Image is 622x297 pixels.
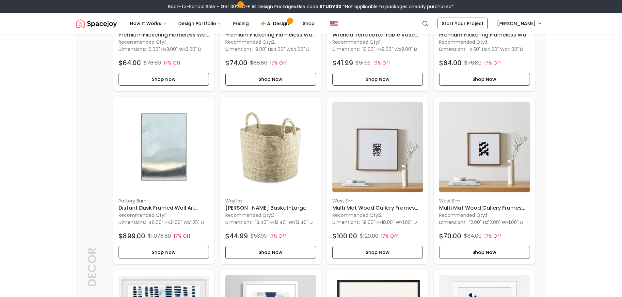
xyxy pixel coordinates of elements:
p: x x [149,46,201,52]
p: 17% Off [484,60,501,66]
span: 31.00" W [170,219,188,226]
a: AI Design [255,17,296,30]
div: Berke Wicker Basket-Large [220,97,322,265]
p: 17% Off [164,60,181,66]
p: Recommended Qty: 1 [119,39,209,45]
p: Dimensions: [225,45,253,53]
h6: Wrenda Terracotta Table Vase Foundry Select [332,31,423,39]
span: 9.00" W [382,46,399,52]
img: Multi Mat Wood Gallery Frames 18x18 image [332,102,423,193]
p: $53.99 [250,232,267,240]
p: Dimensions: [439,218,467,226]
span: 3.00" W [167,46,183,52]
p: Dimensions: [119,45,146,53]
h6: [PERSON_NAME] Basket-Large [225,204,316,212]
img: Spacejoy Logo [76,17,117,30]
h4: $100.00 [332,231,357,241]
p: 17% Off [269,233,286,239]
img: United States [330,20,338,27]
p: x x [362,46,417,52]
p: $88.80 [250,59,267,67]
button: Shop Now [439,246,530,259]
p: x x [362,219,417,226]
span: 9.00" D [401,46,417,52]
div: Distant Dusk Framed Wall Art Prints 2 31x46 [113,97,215,265]
div: Back-to-School Sale – Get 30% OFF All Design Packages. [168,3,454,10]
span: 4.00" W [273,46,291,52]
a: Start Your Project [438,18,488,29]
span: 1.25" D [190,219,204,226]
a: Shop [297,17,320,30]
p: $1,078.80 [148,232,171,240]
span: 1.00" D [509,219,523,226]
span: 12.00" W [488,219,506,226]
span: 18.00" H [362,219,379,226]
h4: $74.00 [225,58,247,67]
p: Recommended Qty: 1 [332,39,423,45]
button: Shop Now [119,73,209,86]
nav: Global [76,13,546,34]
p: Pottery Barn [119,198,209,204]
span: *Not applicable to packages already purchased* [342,3,454,10]
p: $120.00 [360,232,378,240]
h6: Multi Mat Wood Gallery Frames 12x12 [439,204,530,212]
div: Multi Mat Wood Gallery Frames 18x18 [327,97,429,265]
span: 10.00" H [362,46,379,52]
span: 13.40" H [255,219,272,226]
a: Distant Dusk Framed Wall Art Prints 2 31x46 imagePottery BarnDistant Dusk Framed Wall Art Prints ... [113,97,215,265]
span: 1.00" D [403,219,417,226]
button: [PERSON_NAME] [493,18,546,29]
p: Dimensions: [332,45,360,53]
p: West Elm [332,198,423,204]
button: How It Works [125,17,172,30]
p: 17% Off [270,60,287,66]
button: Shop Now [225,73,316,86]
span: 12.00" H [469,219,486,226]
span: 4.00" W [487,46,505,52]
h4: $64.00 [119,58,141,67]
span: 3.00" D [186,46,201,52]
p: Dimensions: [439,45,467,53]
h4: $41.99 [332,58,353,67]
span: 13.40" W [275,219,293,226]
p: Wayfair [225,198,316,204]
span: Use code: [297,3,342,10]
p: Recommended Qty: 2 [225,39,316,45]
div: Multi Mat Wood Gallery Frames 12x12 [434,97,535,265]
p: $76.80 [144,59,161,67]
h6: Premium Flickering Flameless Wax Pillar Candle [119,31,209,39]
span: 8.00" H [255,46,271,52]
p: Recommended Qty: 1 [439,39,530,45]
p: x x [255,219,313,226]
h6: Distant Dusk Framed Wall Art Prints 2 31x46 [119,204,209,212]
button: Design Portfolio [173,17,227,30]
button: Shop Now [119,246,209,259]
p: Recommended Qty: 2 [332,212,423,218]
b: STUDY30 [319,3,342,10]
a: Berke Wicker Basket-Large imageWayfair[PERSON_NAME] Basket-LargeRecommended Qty:3Dimensions:13.40... [220,97,322,265]
a: Multi Mat Wood Gallery Frames 18x18 imageWest ElmMulti Mat Wood Gallery Frames 18x18Recommended Q... [327,97,429,265]
p: x x [469,219,523,226]
nav: Main [125,17,320,30]
span: 13.40" D [295,219,313,226]
a: Multi Mat Wood Gallery Frames 12x12 imageWest ElmMulti Mat Wood Gallery Frames 12x12Recommended Q... [434,97,535,265]
a: Pricing [228,17,254,30]
span: 46.00" H [149,219,167,226]
h4: $64.00 [439,58,462,67]
button: Shop Now [225,246,316,259]
p: 19% Off [373,60,390,66]
p: West Elm [439,198,530,204]
p: x x [255,46,310,52]
a: Spacejoy [76,17,117,30]
p: Dimensions: [225,218,253,226]
h6: Premium Flickering Flameless Wax Pillar Candles [439,31,530,39]
button: Shop Now [332,246,423,259]
img: Multi Mat Wood Gallery Frames 12x12 image [439,102,530,193]
h4: $899.00 [119,231,145,241]
p: $84.00 [464,232,482,240]
p: $76.80 [464,59,482,67]
span: 6.00" H [149,46,164,52]
img: Distant Dusk Framed Wall Art Prints 2 31x46 image [119,102,209,193]
h6: Multi Mat Wood Gallery Frames 18x18 [332,204,423,212]
p: Recommended Qty: 3 [225,212,316,218]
